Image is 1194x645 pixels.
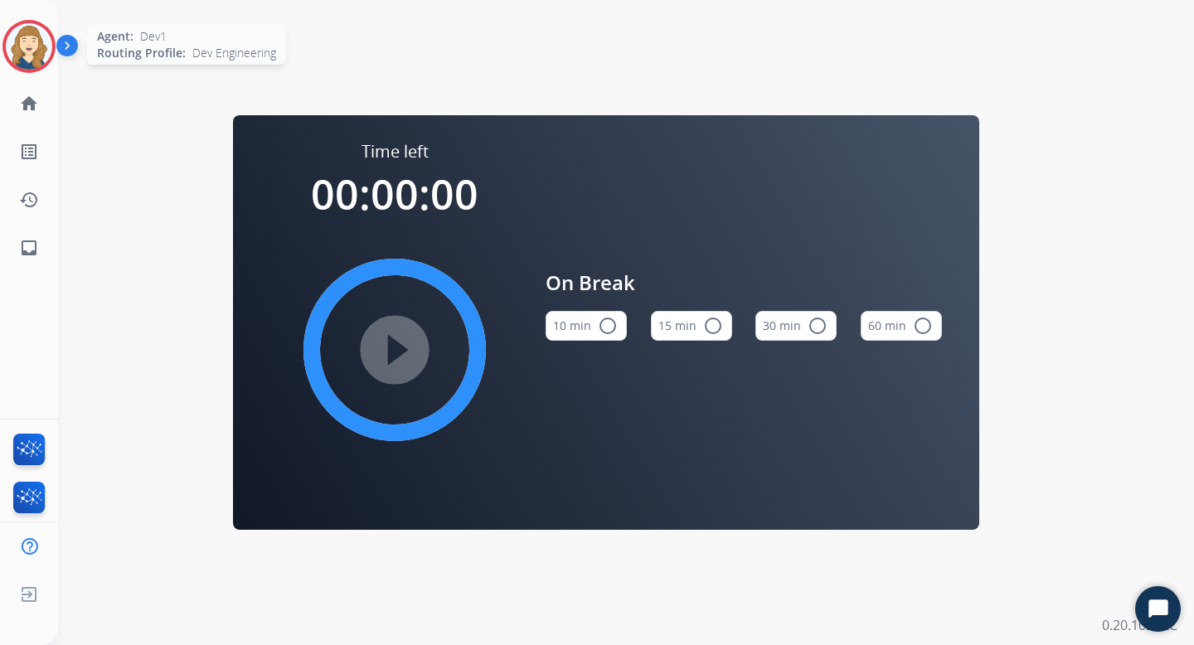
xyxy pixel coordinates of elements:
mat-icon: radio_button_unchecked [703,316,723,336]
span: 00:00:00 [311,166,478,222]
mat-icon: radio_button_unchecked [913,316,933,336]
span: Routing Profile: [97,45,186,61]
mat-icon: list_alt [19,142,39,162]
button: Start Chat [1135,586,1181,632]
button: 15 min [651,311,732,341]
mat-icon: inbox [19,238,39,258]
button: 30 min [755,311,837,341]
mat-icon: radio_button_unchecked [808,316,828,336]
span: Agent: [97,28,133,45]
span: Dev1 [140,28,167,45]
svg: Open Chat [1147,598,1170,621]
span: Time left [270,140,519,163]
span: On Break [546,268,942,298]
mat-icon: home [19,94,39,114]
img: avatar [6,23,52,70]
span: Dev Engineering [192,45,276,61]
mat-icon: radio_button_unchecked [598,316,618,336]
mat-icon: history [19,190,39,210]
p: 0.20.1027RC [1102,615,1177,635]
button: 60 min [861,311,942,341]
button: 10 min [546,311,627,341]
